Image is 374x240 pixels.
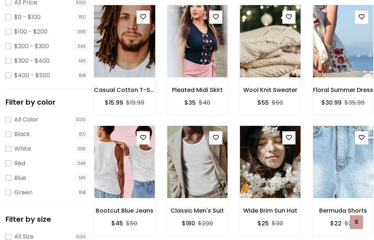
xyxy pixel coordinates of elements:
[14,115,38,124] label: All Color
[330,220,341,227] h6: $22
[14,188,33,197] label: Green
[257,99,269,106] h6: $55
[14,71,50,80] label: $400 - $500
[313,207,374,214] h6: Bermuda Shorts
[14,57,50,65] label: $300 - $400
[240,86,301,93] h6: Wool Knit Sweater
[76,131,88,138] span: 150
[199,98,210,107] del: $40
[75,145,88,152] span: 295
[75,28,88,35] span: 295
[257,220,269,227] h6: $25
[14,42,49,51] label: $200 - $300
[272,219,283,228] del: $30
[14,27,47,36] label: $100 - $200
[76,72,88,79] span: 168
[76,174,88,182] span: 145
[126,219,137,228] del: $50
[167,86,228,93] h6: Pleated Midi Skirt
[184,99,196,106] h6: $35
[111,220,123,227] h6: $45
[272,98,283,107] del: $60
[76,57,88,65] span: 145
[73,116,88,123] span: 1000
[75,160,88,167] span: 246
[14,13,41,22] label: $0 - $100
[198,219,213,228] del: $200
[5,98,88,107] h5: Filter by color
[5,215,88,224] h5: Filter by size
[126,98,144,107] del: $19.99
[14,159,25,168] label: Red
[344,98,365,107] del: $35.99
[94,207,155,214] h6: Bootcut Blue Jeans
[76,189,88,196] span: 168
[76,13,88,21] span: 150
[14,144,31,153] label: White
[321,99,341,106] h6: $30.99
[313,86,374,93] h6: Floral Summer Dress
[167,207,228,214] h6: Classic Men's Suit
[105,99,123,106] h6: $15.99
[182,220,195,227] h6: $180
[14,130,30,139] label: Black
[75,43,88,50] span: 246
[240,207,301,214] h6: Wide Brim Sun Hat
[14,174,26,182] label: Blue
[94,86,155,93] h6: Casual Cotton T-Shirt
[344,219,356,228] del: $25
